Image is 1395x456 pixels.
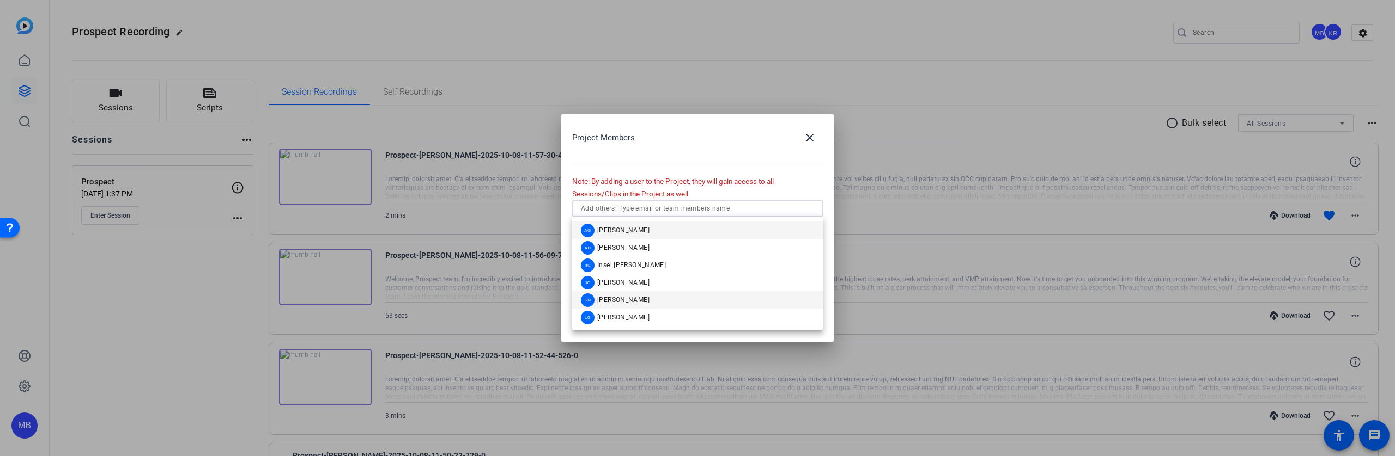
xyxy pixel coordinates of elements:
[597,261,666,269] span: Insel [PERSON_NAME]
[803,131,816,144] mat-icon: close
[597,295,650,304] span: [PERSON_NAME]
[597,313,650,322] span: [PERSON_NAME]
[581,311,595,324] div: LG
[581,258,595,272] div: IIC
[597,278,650,287] span: [PERSON_NAME]
[581,224,595,237] div: AG
[581,241,595,255] div: AD
[581,293,595,307] div: KN
[597,243,650,252] span: [PERSON_NAME]
[581,202,814,215] input: Add others: Type email or team members name
[581,276,595,289] div: JC
[597,226,650,235] span: [PERSON_NAME]
[572,125,823,151] div: Project Members
[572,177,774,198] span: Note: By adding a user to the Project, they will gain access to all Sessions/Clips in the Project...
